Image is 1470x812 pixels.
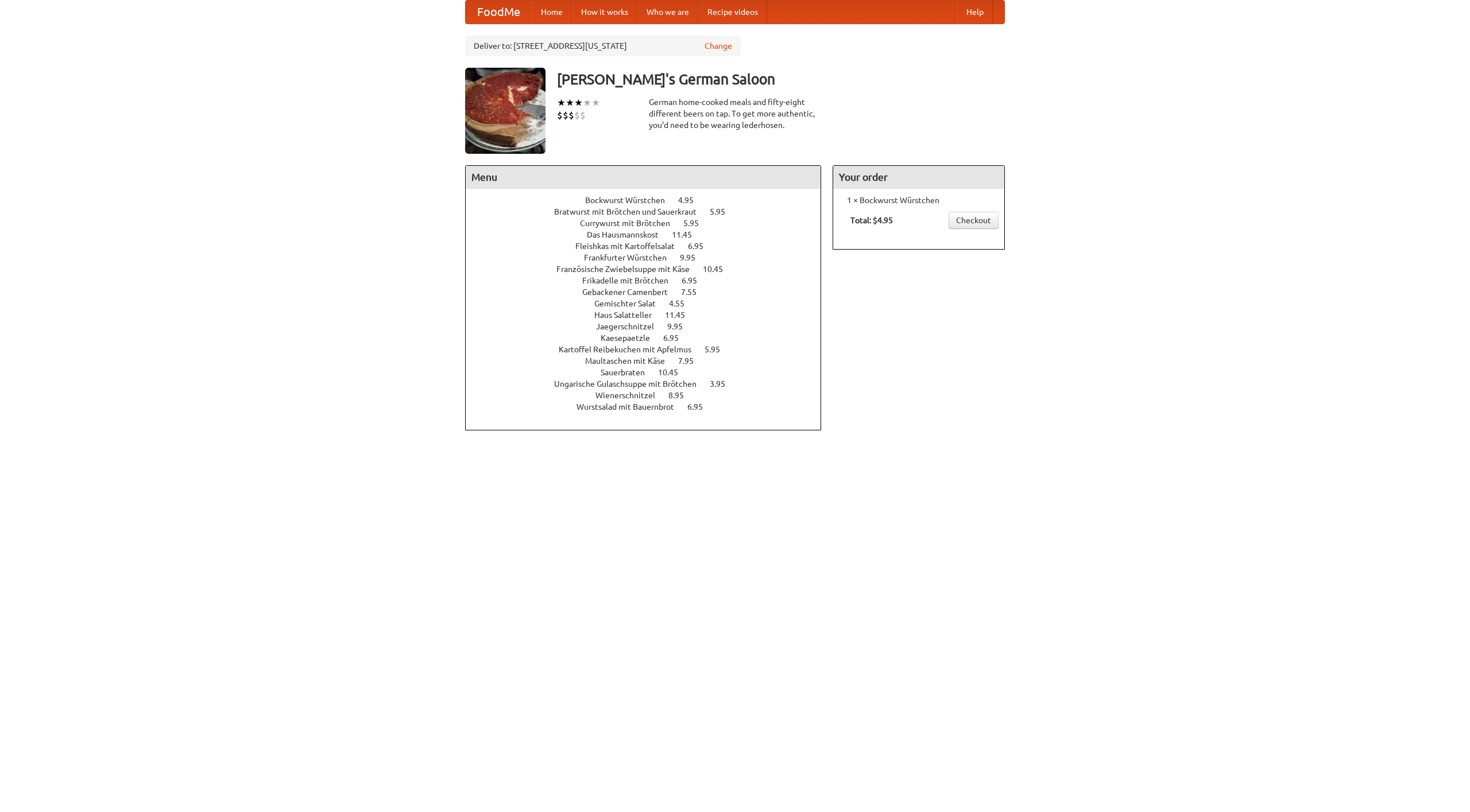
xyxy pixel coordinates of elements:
span: Wurstsalad mit Bauernbrot [577,402,686,411]
span: Maultaschen mit Käse [585,356,676,366]
li: ★ [574,96,583,109]
span: Frikadelle mit Brötchen [582,276,680,285]
span: 11.45 [665,310,697,320]
span: 5.95 [683,219,710,228]
div: German home-cooked meals and fifty-eight different beers on tap. To get more authentic, you'd nee... [649,96,821,131]
span: 4.55 [669,299,696,308]
h3: [PERSON_NAME]'s German Saloon [557,68,1005,91]
span: 4.95 [678,196,705,205]
b: Total: $4.95 [850,216,893,225]
span: 5.95 [705,345,732,354]
span: Das Hausmannskost [587,230,670,239]
a: Wienerschnitzel 8.95 [595,391,705,400]
a: Kartoffel Reibekuchen mit Apfelmus 5.95 [559,345,741,354]
span: 5.95 [710,207,737,216]
a: Currywurst mit Brötchen 5.95 [580,219,720,228]
span: 10.45 [703,265,734,274]
li: $ [563,109,568,122]
a: Home [532,1,572,24]
li: $ [580,109,586,122]
span: Wienerschnitzel [595,391,667,400]
a: Recipe videos [698,1,767,24]
a: FoodMe [466,1,532,24]
span: 10.45 [658,368,690,377]
a: Bockwurst Würstchen 4.95 [585,196,715,205]
span: Gebackener Camenbert [582,287,679,297]
span: Kartoffel Reibekuchen mit Apfelmus [559,345,703,354]
span: Haus Salatteller [594,310,663,320]
span: 9.95 [667,322,694,331]
span: 6.95 [682,276,709,285]
h4: Your order [833,166,1004,189]
li: $ [574,109,580,122]
li: ★ [566,96,574,109]
a: Frankfurter Würstchen 9.95 [584,253,717,262]
span: Bratwurst mit Brötchen und Sauerkraut [554,207,708,216]
span: 6.95 [687,402,714,411]
span: Kaesepaetzle [601,333,661,343]
a: Help [957,1,993,24]
h4: Menu [466,166,821,189]
li: $ [557,109,563,122]
li: ★ [583,96,591,109]
a: Sauerbraten 10.45 [601,368,699,377]
span: 3.95 [710,379,737,388]
li: 1 × Bockwurst Würstchen [839,195,999,206]
span: Bockwurst Würstchen [585,196,676,205]
a: Kaesepaetzle 6.95 [601,333,700,343]
div: Deliver to: [STREET_ADDRESS][US_STATE] [465,36,741,56]
a: Wurstsalad mit Bauernbrot 6.95 [577,402,724,411]
span: Frankfurter Würstchen [584,253,678,262]
a: Französische Zwiebelsuppe mit Käse 10.45 [556,265,744,274]
span: Sauerbraten [601,368,656,377]
a: Ungarische Gulaschsuppe mit Brötchen 3.95 [554,379,746,388]
li: $ [568,109,574,122]
span: 11.45 [672,230,703,239]
a: Gebackener Camenbert 7.55 [582,287,718,297]
a: Maultaschen mit Käse 7.95 [585,356,715,366]
span: 7.55 [681,287,708,297]
a: Change [705,40,732,52]
span: Jaegerschnitzel [596,322,666,331]
a: Jaegerschnitzel 9.95 [596,322,704,331]
span: Französische Zwiebelsuppe mit Käse [556,265,701,274]
a: Das Hausmannskost 11.45 [587,230,713,239]
a: Who we are [637,1,698,24]
span: Fleishkas mit Kartoffelsalat [575,242,686,251]
span: 6.95 [688,242,715,251]
a: Fleishkas mit Kartoffelsalat 6.95 [575,242,725,251]
a: Checkout [949,212,999,229]
img: angular.jpg [465,68,546,154]
span: 8.95 [668,391,695,400]
a: Haus Salatteller 11.45 [594,310,706,320]
li: ★ [557,96,566,109]
span: Ungarische Gulaschsuppe mit Brötchen [554,379,708,388]
span: 6.95 [663,333,690,343]
span: 9.95 [680,253,707,262]
a: How it works [572,1,637,24]
li: ★ [591,96,600,109]
span: Gemischter Salat [594,299,667,308]
a: Frikadelle mit Brötchen 6.95 [582,276,718,285]
a: Bratwurst mit Brötchen und Sauerkraut 5.95 [554,207,746,216]
span: Currywurst mit Brötchen [580,219,682,228]
a: Gemischter Salat 4.55 [594,299,706,308]
span: 7.95 [678,356,705,366]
